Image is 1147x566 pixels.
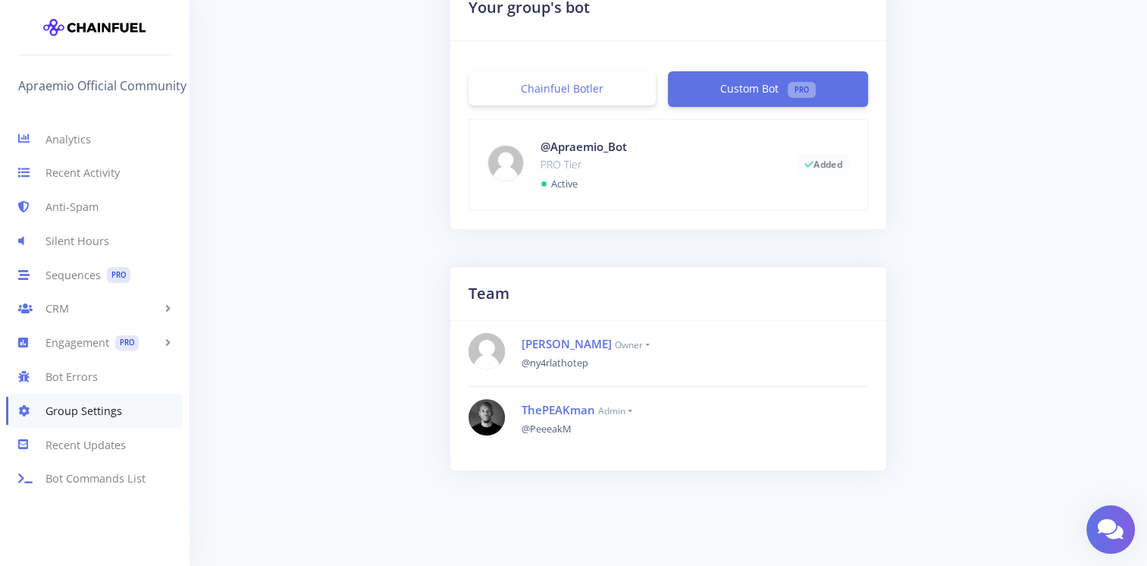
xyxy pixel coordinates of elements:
[107,267,130,283] span: PRO
[43,12,146,42] img: chainfuel-logo
[615,338,650,351] small: owner
[6,394,183,428] a: Group Settings
[488,146,523,181] img: Chainfuel Botler
[469,282,869,305] h2: Team
[469,333,505,369] img: ny4rlathotep Photo
[541,138,776,156] h4: @Apraemio_Bot
[522,402,595,417] a: ThePEAKman
[115,335,139,351] span: PRO
[541,156,776,174] p: PRO Tier
[18,74,196,98] a: Apraemio Official Community
[788,82,816,98] span: PRO
[522,422,572,436] small: @PeeeakM
[598,404,632,417] small: admin
[469,399,505,436] img: PeeeakM Photo
[541,175,548,191] span: ●
[522,336,612,351] a: [PERSON_NAME]
[798,154,849,175] button: Added
[469,71,656,105] a: Chainfuel Botler
[720,81,779,96] span: Custom Bot
[522,356,588,369] small: @ny4rlathotep
[550,177,577,190] small: Active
